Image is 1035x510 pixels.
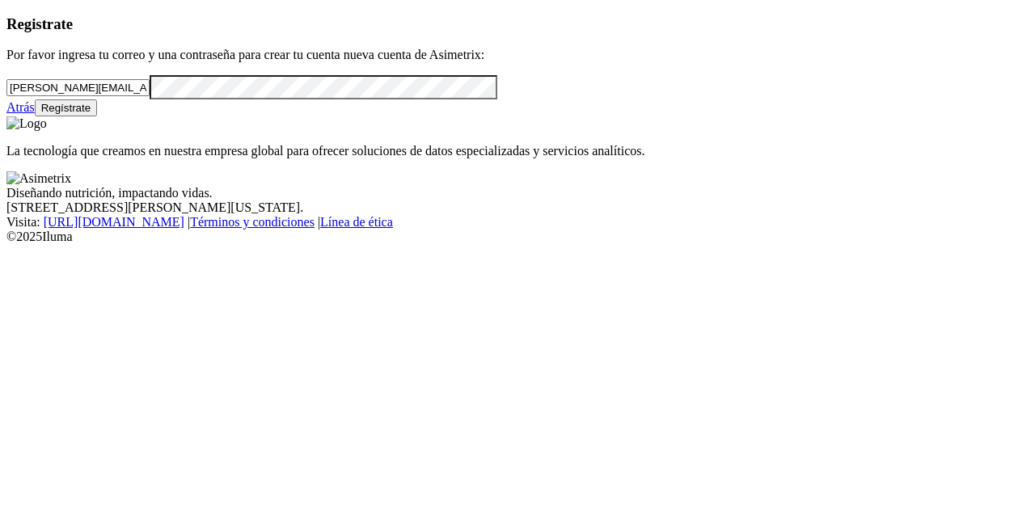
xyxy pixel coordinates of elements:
button: Regístrate [35,99,98,116]
div: © 2025 Iluma [6,230,1029,244]
div: Visita : | | [6,215,1029,230]
div: Diseñando nutrición, impactando vidas. [6,186,1029,200]
a: Línea de ética [320,215,393,229]
p: Por favor ingresa tu correo y una contraseña para crear tu cuenta nueva cuenta de Asimetrix: [6,48,1029,62]
input: Tu correo [6,79,150,96]
a: [URL][DOMAIN_NAME] [44,215,184,229]
a: Términos y condiciones [190,215,315,229]
img: Logo [6,116,47,131]
a: Atrás [6,100,35,114]
h3: Registrate [6,15,1029,33]
p: La tecnología que creamos en nuestra empresa global para ofrecer soluciones de datos especializad... [6,144,1029,158]
img: Asimetrix [6,171,71,186]
div: [STREET_ADDRESS][PERSON_NAME][US_STATE]. [6,200,1029,215]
